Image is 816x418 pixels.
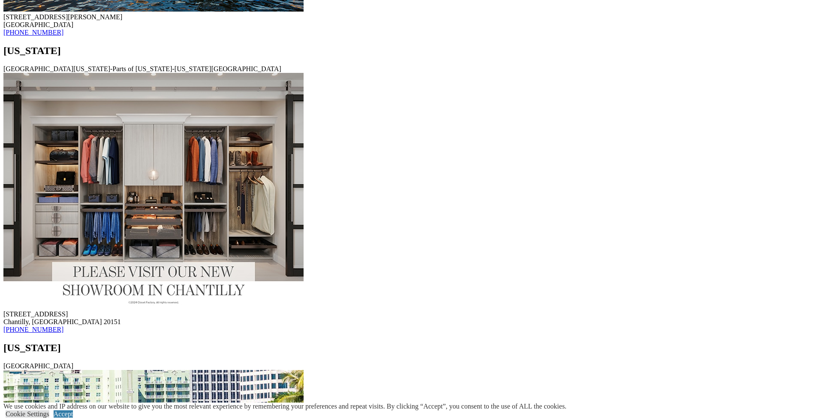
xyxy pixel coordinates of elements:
[3,362,813,370] div: [GEOGRAPHIC_DATA]
[3,73,304,309] img: Northern Virginia-Parts of Maryland-Washington D.C. Location Image
[3,13,813,29] div: [STREET_ADDRESS][PERSON_NAME] [GEOGRAPHIC_DATA]
[3,403,566,410] div: We use cookies and IP address on our website to give you the most relevant experience by remember...
[6,410,49,418] a: Cookie Settings
[3,342,813,354] h2: [US_STATE]
[3,29,63,36] a: [PHONE_NUMBER]
[3,45,813,57] h2: [US_STATE]
[3,326,63,333] a: [PHONE_NUMBER]
[3,310,813,326] div: [STREET_ADDRESS] Chantilly, [GEOGRAPHIC_DATA] 20151
[3,65,813,73] div: [GEOGRAPHIC_DATA][US_STATE]-Parts of [US_STATE]-[US_STATE][GEOGRAPHIC_DATA]
[54,410,73,418] a: Accept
